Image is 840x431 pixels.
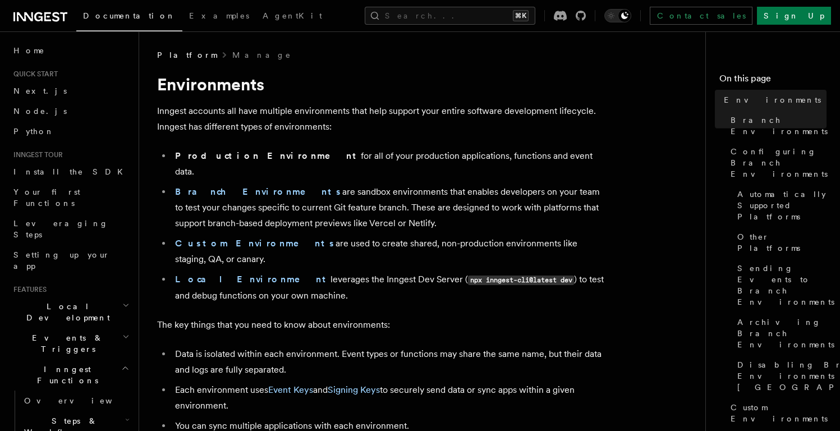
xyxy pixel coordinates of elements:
a: Custom Environments [726,397,827,429]
a: Leveraging Steps [9,213,132,245]
span: Leveraging Steps [13,219,108,239]
a: Environments [719,90,827,110]
a: Signing Keys [328,384,380,395]
a: Your first Functions [9,182,132,213]
a: Automatically Supported Platforms [733,184,827,227]
span: Python [13,127,54,136]
button: Toggle dark mode [604,9,631,22]
h1: Environments [157,74,606,94]
a: Sign Up [757,7,831,25]
a: Configuring Branch Environments [726,141,827,184]
span: Documentation [83,11,176,20]
a: Custom Environments [175,238,336,249]
a: Setting up your app [9,245,132,276]
span: Inngest Functions [9,364,121,386]
span: Events & Triggers [9,332,122,355]
li: leverages the Inngest Dev Server ( ) to test and debug functions on your own machine. [172,272,606,304]
a: AgentKit [256,3,329,30]
span: Branch Environments [731,114,828,137]
li: are used to create shared, non-production environments like staging, QA, or canary. [172,236,606,267]
a: Archiving Branch Environments [733,312,827,355]
a: Manage [232,49,292,61]
code: npx inngest-cli@latest dev [468,276,574,285]
span: AgentKit [263,11,322,20]
span: Node.js [13,107,67,116]
a: Documentation [76,3,182,31]
a: Node.js [9,101,132,121]
a: Next.js [9,81,132,101]
li: for all of your production applications, functions and event data. [172,148,606,180]
span: Setting up your app [13,250,110,270]
a: Local Environment [175,274,331,285]
a: Other Platforms [733,227,827,258]
button: Inngest Functions [9,359,132,391]
span: Your first Functions [13,187,80,208]
span: Other Platforms [737,231,827,254]
button: Local Development [9,296,132,328]
a: Examples [182,3,256,30]
h4: On this page [719,72,827,90]
p: Inngest accounts all have multiple environments that help support your entire software developmen... [157,103,606,135]
span: Platform [157,49,217,61]
a: Install the SDK [9,162,132,182]
span: Inngest tour [9,150,63,159]
li: Each environment uses and to securely send data or sync apps within a given environment. [172,382,606,414]
span: Install the SDK [13,167,130,176]
span: Examples [189,11,249,20]
a: Contact sales [650,7,752,25]
button: Events & Triggers [9,328,132,359]
span: Features [9,285,47,294]
span: Automatically Supported Platforms [737,189,827,222]
span: Local Development [9,301,122,323]
kbd: ⌘K [513,10,529,21]
a: Home [9,40,132,61]
li: Data is isolated within each environment. Event types or functions may share the same name, but t... [172,346,606,378]
span: Overview [24,396,140,405]
span: Archiving Branch Environments [737,317,834,350]
span: Home [13,45,45,56]
a: Disabling Branch Environments in [GEOGRAPHIC_DATA] [733,355,827,397]
span: Quick start [9,70,58,79]
span: Sending Events to Branch Environments [737,263,834,308]
strong: Production Environment [175,150,361,161]
a: Branch Environments [175,186,342,197]
a: Sending Events to Branch Environments [733,258,827,312]
span: Environments [724,94,821,106]
span: Custom Environments [731,402,828,424]
a: Event Keys [268,384,313,395]
button: Search...⌘K [365,7,535,25]
a: Python [9,121,132,141]
a: Branch Environments [726,110,827,141]
a: Overview [20,391,132,411]
li: are sandbox environments that enables developers on your team to test your changes specific to cu... [172,184,606,231]
p: The key things that you need to know about environments: [157,317,606,333]
span: Configuring Branch Environments [731,146,828,180]
span: Next.js [13,86,67,95]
